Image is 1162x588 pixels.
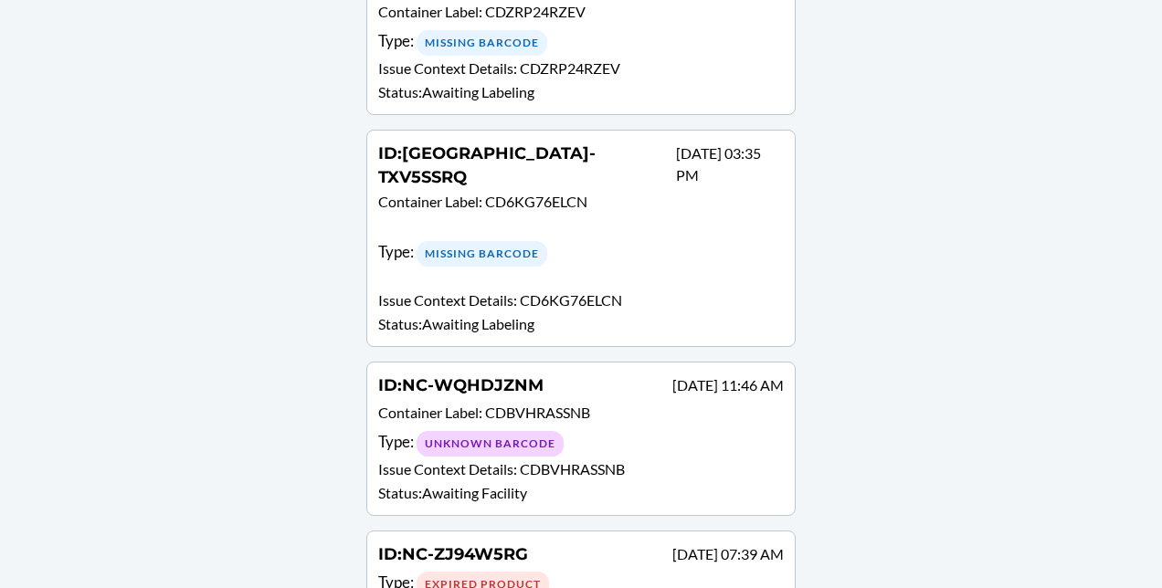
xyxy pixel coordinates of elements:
p: Container Label : [378,1,784,27]
h4: ID : [378,373,544,397]
span: NC-WQHDJZNM [402,375,544,395]
h4: ID : [378,542,528,566]
p: Issue Context Details : [378,58,784,79]
span: [GEOGRAPHIC_DATA]-TXV5SSRQ [378,143,596,187]
p: [DATE] 07:39 AM [672,543,784,565]
span: CDBVHRASSNB [520,460,625,478]
span: CDZRP24RZEV [520,59,620,77]
a: ID:NC-WQHDJZNM[DATE] 11:46 AMContainer Label: CDBVHRASSNBType: Unknown BarcodeIssue Context Detai... [366,362,796,516]
div: Missing Barcode [417,30,547,56]
span: CDBVHRASSNB [485,404,590,421]
div: Missing Barcode [417,241,547,267]
p: Status : Awaiting Labeling [378,313,784,335]
span: CD6KG76ELCN [520,291,622,309]
div: Type : [378,240,784,288]
a: ID:[GEOGRAPHIC_DATA]-TXV5SSRQ[DATE] 03:35 PMContainer Label: CD6KG76ELCNType: Missing BarcodeIssu... [366,130,796,347]
div: Unknown Barcode [417,431,564,457]
p: [DATE] 11:46 AM [672,374,784,396]
h4: ID : [378,142,676,189]
span: CD6KG76ELCN [485,193,587,210]
p: Issue Context Details : [378,289,784,311]
p: Container Label : [378,402,784,428]
p: Container Label : [378,191,784,238]
p: Issue Context Details : [378,458,784,480]
span: NC-ZJ94W5RG [402,544,528,564]
span: CDZRP24RZEV [485,3,586,20]
p: Status : Awaiting Facility [378,482,784,504]
div: Type : [378,29,784,56]
p: [DATE] 03:35 PM [676,142,784,186]
div: Type : [378,430,784,457]
p: Status : Awaiting Labeling [378,81,784,103]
